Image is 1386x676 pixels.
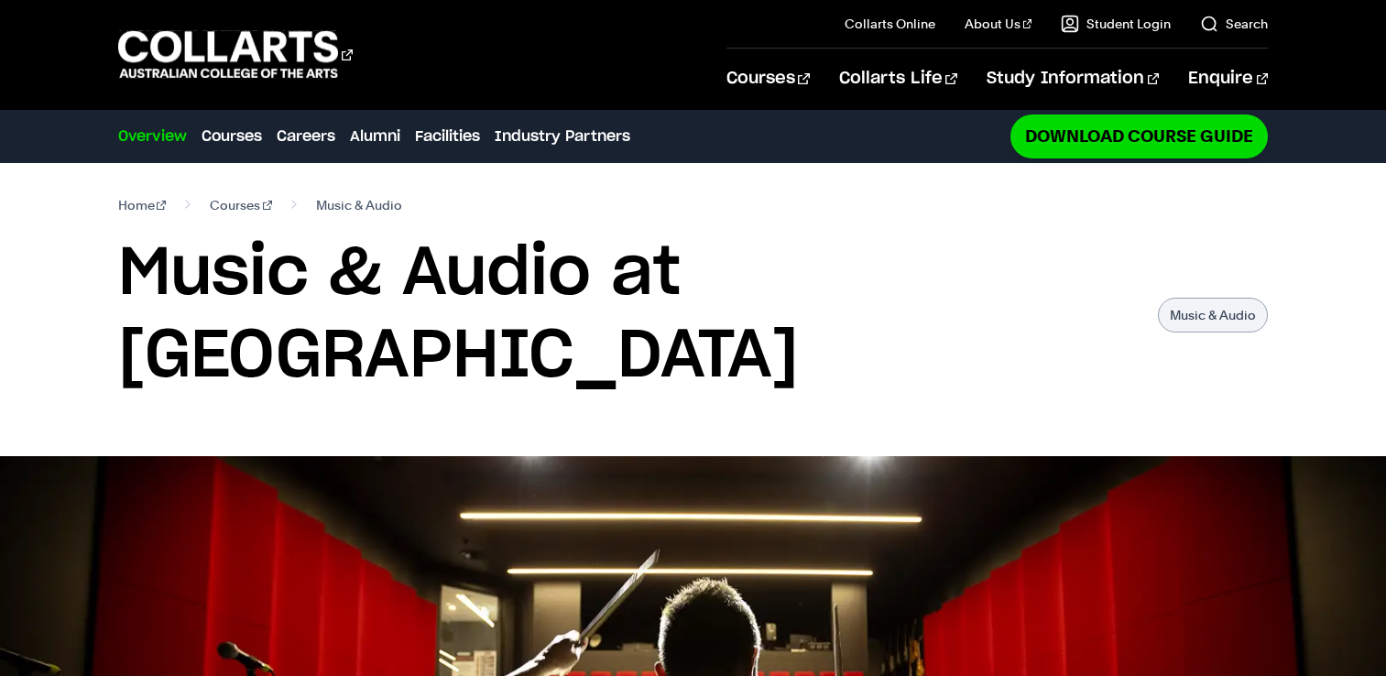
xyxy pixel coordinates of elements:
a: Study Information [987,49,1159,109]
a: Enquire [1188,49,1268,109]
a: Overview [118,125,187,147]
a: About Us [965,15,1032,33]
span: Music & Audio [316,192,402,218]
a: Home [118,192,167,218]
a: Search [1200,15,1268,33]
p: Music & Audio [1158,298,1268,333]
a: Student Login [1061,15,1171,33]
a: Industry Partners [495,125,630,147]
a: Courses [202,125,262,147]
div: Go to homepage [118,28,353,81]
h1: Music & Audio at [GEOGRAPHIC_DATA] [118,233,1140,398]
a: Alumni [350,125,400,147]
a: Collarts Online [845,15,935,33]
a: Courses [726,49,810,109]
a: Download Course Guide [1010,114,1268,158]
a: Collarts Life [839,49,957,109]
a: Courses [210,192,272,218]
a: Facilities [415,125,480,147]
a: Careers [277,125,335,147]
